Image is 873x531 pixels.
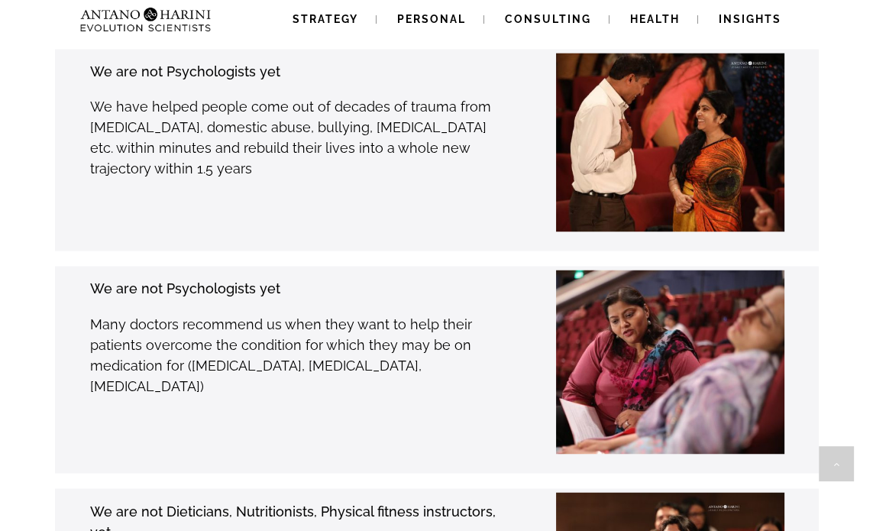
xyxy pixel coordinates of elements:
[90,280,280,296] strong: We are not Psychologists yet
[505,13,591,25] span: Consulting
[90,63,280,79] strong: We are not Psychologists yet
[293,13,358,25] span: Strategy
[513,270,789,454] img: Divya Dsouza
[90,96,508,179] p: We have helped people come out of decades of trauma from [MEDICAL_DATA], domestic abuse, bullying...
[531,53,800,232] img: Dr-Rashmi
[630,13,680,25] span: Health
[397,13,466,25] span: Personal
[719,13,781,25] span: Insights
[90,314,508,397] p: Many doctors recommend us when they want to help their patients overcome the condition for which ...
